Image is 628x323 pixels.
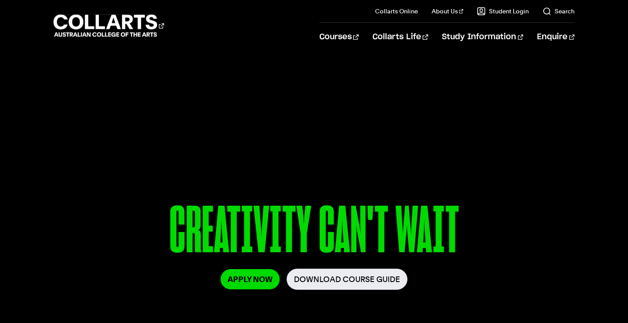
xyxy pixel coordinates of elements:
a: Collarts Life [372,23,428,51]
a: Download Course Guide [287,269,407,290]
a: Search [543,7,574,16]
a: About Us [432,7,464,16]
a: Courses [319,23,359,51]
a: Collarts Online [375,7,418,16]
p: CREATIVITY CAN'T WAIT [57,198,571,269]
a: Enquire [537,23,574,51]
a: Apply Now [221,269,280,289]
div: Go to homepage [54,13,164,38]
a: Study Information [442,23,523,51]
a: Student Login [477,7,529,16]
